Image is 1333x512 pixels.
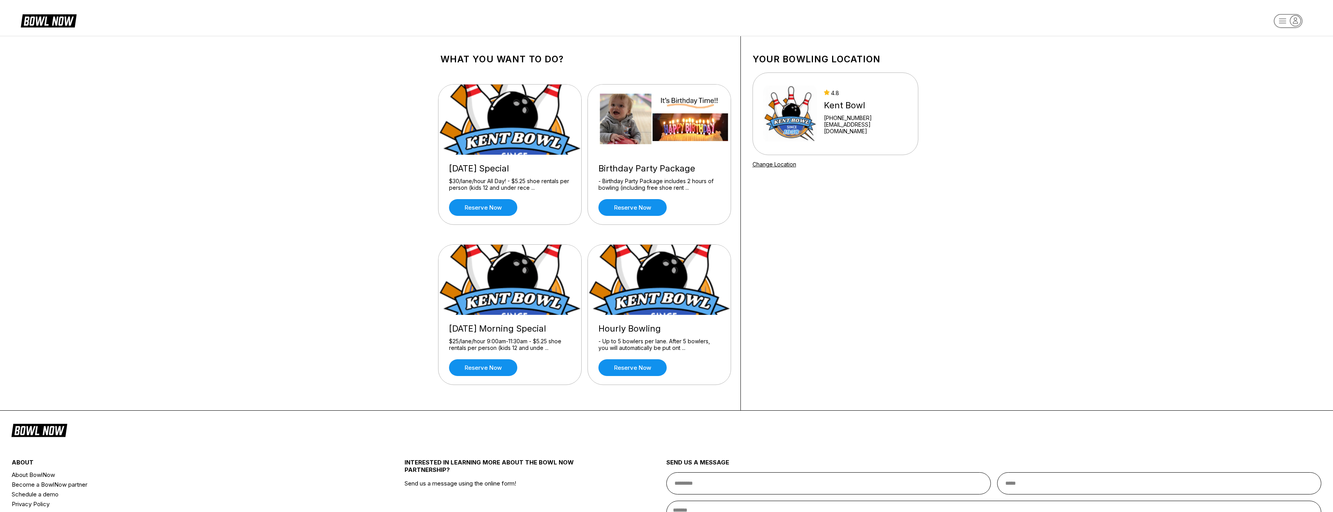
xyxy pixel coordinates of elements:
a: Reserve now [598,359,667,376]
h1: Your bowling location [753,54,918,65]
div: send us a message [666,459,1321,472]
a: Reserve now [598,199,667,216]
div: Birthday Party Package [598,163,720,174]
div: 4.8 [824,90,907,96]
a: Reserve now [449,199,517,216]
img: Wednesday Special [438,85,582,155]
img: Birthday Party Package [588,85,731,155]
a: Reserve now [449,359,517,376]
div: - Birthday Party Package includes 2 hours of bowling (including free shoe rent ... [598,178,720,191]
a: Become a BowlNow partner [12,480,339,489]
div: $25/lane/hour 9:00am-11:30am - $5.25 shoe rentals per person (kids 12 and unde ... [449,338,571,351]
img: Kent Bowl [763,85,817,143]
div: Hourly Bowling [598,323,720,334]
div: - Up to 5 bowlers per lane. After 5 bowlers, you will automatically be put ont ... [598,338,720,351]
div: [DATE] Special [449,163,571,174]
a: About BowlNow [12,470,339,480]
div: $30/lane/hour All Day! - $5.25 shoe rentals per person (kids 12 and under rece ... [449,178,571,191]
a: Privacy Policy [12,499,339,509]
img: Hourly Bowling [588,245,731,315]
a: [EMAIL_ADDRESS][DOMAIN_NAME] [824,121,907,134]
a: Schedule a demo [12,489,339,499]
a: Change Location [753,161,796,168]
div: about [12,459,339,470]
h1: What you want to do? [440,54,729,65]
div: [DATE] Morning Special [449,323,571,334]
div: [PHONE_NUMBER] [824,115,907,121]
img: Sunday Morning Special [438,245,582,315]
div: Kent Bowl [824,100,907,111]
div: INTERESTED IN LEARNING MORE ABOUT THE BOWL NOW PARTNERSHIP? [405,459,601,480]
